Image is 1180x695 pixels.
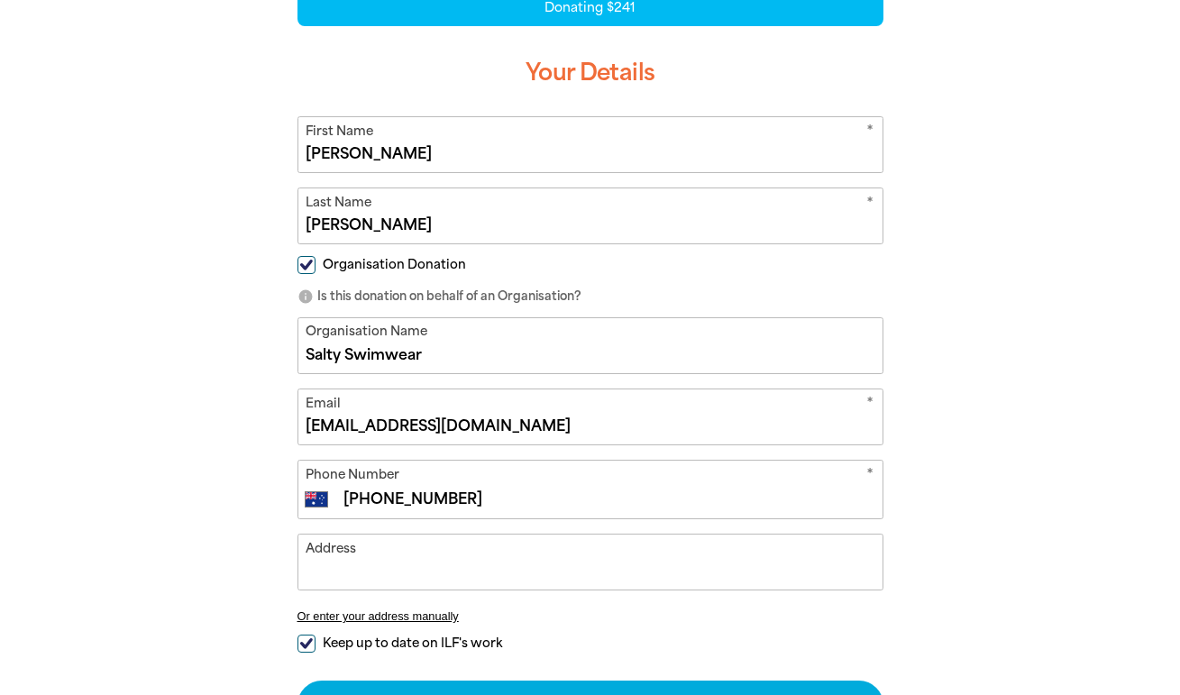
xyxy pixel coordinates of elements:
[323,256,466,273] span: Organisation Donation
[297,635,316,653] input: Keep up to date on ILF's work
[866,465,874,488] i: Required
[323,635,502,652] span: Keep up to date on ILF's work
[297,288,314,305] i: info
[297,256,316,274] input: Organisation Donation
[297,609,883,623] button: Or enter your address manually
[297,288,883,306] p: Is this donation on behalf of an Organisation?
[297,44,883,102] h3: Your Details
